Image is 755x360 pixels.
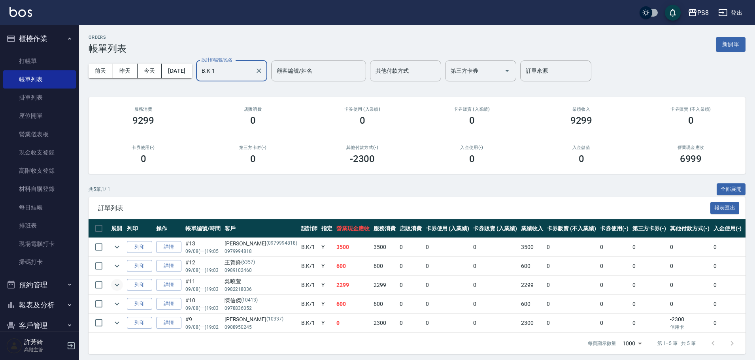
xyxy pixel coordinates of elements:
p: 09/08 (一) 19:02 [185,324,221,331]
a: 詳情 [156,298,181,310]
td: Y [319,238,334,256]
h2: 卡券使用 (入業績) [317,107,408,112]
div: PS8 [697,8,709,18]
th: 營業現金應收 [334,219,372,238]
td: 0 [471,238,519,256]
p: 0908950245 [225,324,297,331]
th: 指定 [319,219,334,238]
td: -2300 [668,314,712,332]
td: 2299 [372,276,398,294]
td: 0 [545,314,598,332]
p: 共 5 筆, 1 / 1 [89,186,110,193]
th: 帳單編號/時間 [183,219,223,238]
span: 訂單列表 [98,204,710,212]
td: 0 [712,276,744,294]
button: 前天 [89,64,113,78]
td: 0 [398,276,424,294]
td: 3500 [372,238,398,256]
td: 0 [598,295,630,313]
button: 列印 [127,298,152,310]
h2: 卡券販賣 (不入業績) [646,107,736,112]
td: 2299 [519,276,545,294]
h2: 卡券使用(-) [98,145,189,150]
td: B.K /1 [299,257,320,275]
label: 設計師編號/姓名 [202,57,232,63]
h2: ORDERS [89,35,126,40]
button: save [665,5,681,21]
th: 展開 [109,219,125,238]
h3: 6999 [680,153,702,164]
a: 帳單列表 [3,70,76,89]
th: 卡券使用 (入業績) [424,219,472,238]
td: 600 [372,257,398,275]
td: 0 [668,257,712,275]
button: 客戶管理 [3,315,76,336]
a: 報表匯出 [710,204,740,211]
h3: 0 [250,115,256,126]
td: 0 [630,314,668,332]
td: 0 [598,257,630,275]
h3: 0 [469,115,475,126]
h3: 0 [141,153,146,164]
td: 2300 [519,314,545,332]
td: B.K /1 [299,238,320,256]
td: 600 [519,295,545,313]
td: 0 [630,276,668,294]
th: 業績收入 [519,219,545,238]
td: 0 [668,295,712,313]
td: 3500 [334,238,372,256]
p: 每頁顯示數量 [588,340,616,347]
td: 0 [424,314,472,332]
th: 客戶 [223,219,299,238]
a: 新開單 [716,40,746,48]
th: 卡券販賣 (不入業績) [545,219,598,238]
td: 2299 [334,276,372,294]
button: expand row [111,298,123,310]
p: (10413) [241,296,258,305]
td: Y [319,276,334,294]
p: 信用卡 [670,324,710,331]
td: 0 [424,295,472,313]
p: 0989102460 [225,267,297,274]
a: 詳情 [156,260,181,272]
td: #10 [183,295,223,313]
button: expand row [111,241,123,253]
td: 600 [519,257,545,275]
button: expand row [111,260,123,272]
button: 新開單 [716,37,746,52]
td: 0 [630,295,668,313]
button: 今天 [138,64,162,78]
a: 詳情 [156,317,181,329]
button: 列印 [127,317,152,329]
td: 0 [712,257,744,275]
button: expand row [111,279,123,291]
h3: 0 [688,115,694,126]
td: 0 [668,238,712,256]
div: 吳曉萱 [225,277,297,286]
td: 600 [334,295,372,313]
a: 打帳單 [3,52,76,70]
a: 掛單列表 [3,89,76,107]
h3: 9299 [570,115,593,126]
a: 高階收支登錄 [3,162,76,180]
td: 0 [398,257,424,275]
td: 2300 [372,314,398,332]
td: 3500 [519,238,545,256]
img: Person [6,338,22,354]
td: B.K /1 [299,295,320,313]
img: Logo [9,7,32,17]
th: 設計師 [299,219,320,238]
td: 0 [398,295,424,313]
td: 600 [372,295,398,313]
a: 每日結帳 [3,198,76,217]
th: 服務消費 [372,219,398,238]
h3: 0 [360,115,365,126]
button: 報表匯出 [710,202,740,214]
h2: 入金使用(-) [427,145,517,150]
h3: 0 [579,153,584,164]
td: 0 [545,238,598,256]
td: 0 [424,257,472,275]
div: 陳信傑 [225,296,297,305]
button: expand row [111,317,123,329]
div: [PERSON_NAME] [225,315,297,324]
